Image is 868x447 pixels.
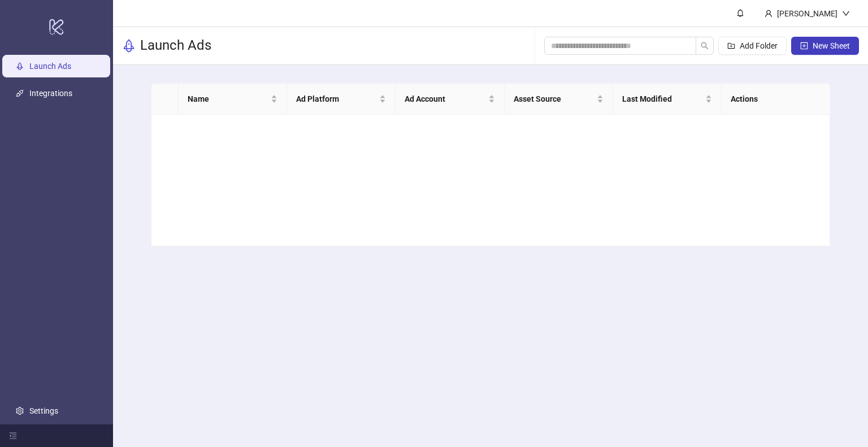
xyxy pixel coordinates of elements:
span: folder-add [727,42,735,50]
span: Asset Source [514,93,594,105]
span: search [701,42,709,50]
span: New Sheet [813,41,850,50]
span: menu-fold [9,432,17,440]
span: Ad Platform [296,93,377,105]
h3: Launch Ads [140,37,211,55]
span: Last Modified [622,93,703,105]
span: Ad Account [405,93,485,105]
span: bell [736,9,744,17]
span: down [842,10,850,18]
span: rocket [122,39,136,53]
a: Launch Ads [29,62,71,71]
span: Add Folder [740,41,778,50]
span: user [765,10,772,18]
a: Integrations [29,89,72,98]
th: Ad Account [396,84,504,115]
button: Add Folder [718,37,787,55]
a: Settings [29,406,58,415]
th: Name [179,84,287,115]
th: Actions [722,84,830,115]
th: Ad Platform [287,84,396,115]
span: Name [188,93,268,105]
th: Last Modified [613,84,722,115]
div: [PERSON_NAME] [772,7,842,20]
span: plus-square [800,42,808,50]
button: New Sheet [791,37,859,55]
th: Asset Source [505,84,613,115]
